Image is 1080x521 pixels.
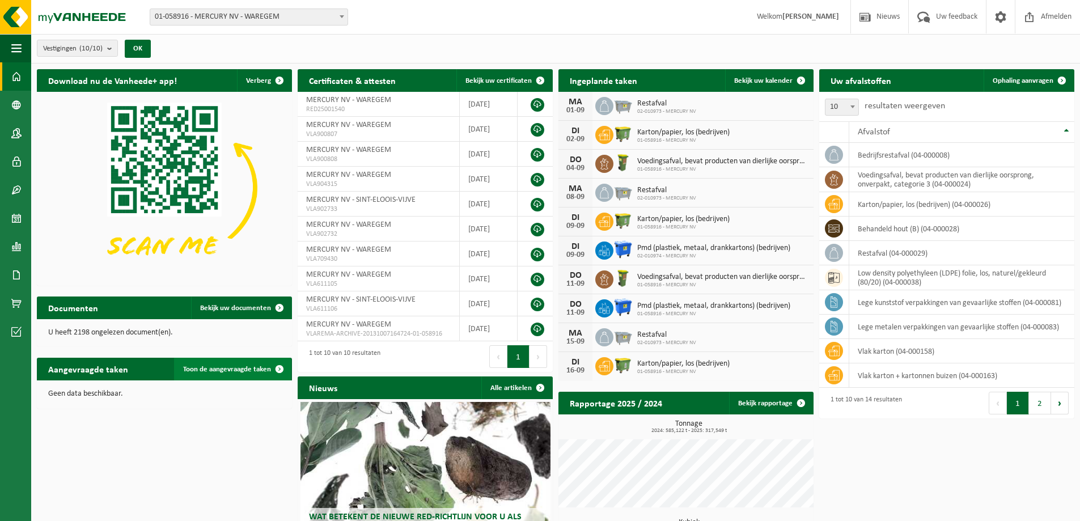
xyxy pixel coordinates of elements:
td: [DATE] [460,217,518,242]
span: MERCURY NV - WAREGEM [306,245,391,254]
h2: Uw afvalstoffen [819,69,903,91]
span: MERCURY NV - WAREGEM [306,270,391,279]
td: karton/papier, los (bedrijven) (04-000026) [849,192,1074,217]
span: 2024: 585,122 t - 2025: 317,549 t [564,428,814,434]
div: 08-09 [564,193,587,201]
div: MA [564,98,587,107]
span: Toon de aangevraagde taken [183,366,271,373]
span: 10 [825,99,859,116]
div: DI [564,358,587,367]
span: 01-058916 - MERCURY NV [637,282,808,289]
span: MERCURY NV - SINT-ELOOIS-VIJVE [306,196,416,204]
span: Pmd (plastiek, metaal, drankkartons) (bedrijven) [637,244,790,253]
button: 2 [1029,392,1051,414]
div: 15-09 [564,338,587,346]
span: MERCURY NV - WAREGEM [306,320,391,329]
button: 1 [507,345,530,368]
span: VLAREMA-ARCHIVE-20131007164724-01-058916 [306,329,451,338]
div: DI [564,242,587,251]
img: WB-1100-HPE-GN-50 [613,124,633,143]
div: 1 tot 10 van 14 resultaten [825,391,902,416]
td: [DATE] [460,266,518,291]
span: VLA902732 [306,230,451,239]
span: Pmd (plastiek, metaal, drankkartons) (bedrijven) [637,302,790,311]
span: Ophaling aanvragen [993,77,1053,84]
span: VLA904315 [306,180,451,189]
div: 11-09 [564,280,587,288]
img: WB-0060-HPE-GN-50 [613,269,633,288]
span: Karton/papier, los (bedrijven) [637,128,730,137]
div: DO [564,155,587,164]
span: Restafval [637,186,696,195]
a: Bekijk rapportage [729,392,812,414]
img: WB-1100-HPE-BE-01 [613,298,633,317]
div: 09-09 [564,251,587,259]
img: WB-1100-HPE-GN-50 [613,355,633,375]
img: WB-2500-GAL-GY-01 [613,182,633,201]
td: [DATE] [460,167,518,192]
div: DO [564,300,587,309]
span: MERCURY NV - SINT-ELOOIS-VIJVE [306,295,416,304]
td: low density polyethyleen (LDPE) folie, los, naturel/gekleurd (80/20) (04-000038) [849,265,1074,290]
a: Ophaling aanvragen [984,69,1073,92]
span: 02-010973 - MERCURY NV [637,195,696,202]
div: MA [564,184,587,193]
img: WB-1100-HPE-GN-50 [613,211,633,230]
span: Voedingsafval, bevat producten van dierlijke oorsprong, onverpakt, categorie 3 [637,273,808,282]
button: 1 [1007,392,1029,414]
span: VLA709430 [306,255,451,264]
span: 02-010973 - MERCURY NV [637,340,696,346]
span: Karton/papier, los (bedrijven) [637,215,730,224]
span: VLA900807 [306,130,451,139]
button: Previous [489,345,507,368]
h2: Documenten [37,296,109,319]
span: Bekijk uw documenten [200,304,271,312]
span: Verberg [246,77,271,84]
div: 01-09 [564,107,587,115]
strong: [PERSON_NAME] [782,12,839,21]
span: Restafval [637,99,696,108]
td: vlak karton + kartonnen buizen (04-000163) [849,363,1074,388]
button: Previous [989,392,1007,414]
span: Bekijk uw kalender [734,77,793,84]
td: [DATE] [460,117,518,142]
span: 01-058916 - MERCURY NV [637,166,808,173]
span: RED25001540 [306,105,451,114]
a: Alle artikelen [481,376,552,399]
div: 16-09 [564,367,587,375]
td: bedrijfsrestafval (04-000008) [849,143,1074,167]
div: 02-09 [564,135,587,143]
h2: Ingeplande taken [558,69,649,91]
span: 01-058916 - MERCURY NV [637,224,730,231]
div: DI [564,213,587,222]
a: Bekijk uw kalender [725,69,812,92]
img: WB-1100-HPE-BE-01 [613,240,633,259]
td: [DATE] [460,142,518,167]
div: MA [564,329,587,338]
h2: Download nu de Vanheede+ app! [37,69,188,91]
span: VLA611105 [306,279,451,289]
span: Afvalstof [858,128,890,137]
td: voedingsafval, bevat producten van dierlijke oorsprong, onverpakt, categorie 3 (04-000024) [849,167,1074,192]
div: 1 tot 10 van 10 resultaten [303,344,380,369]
td: lege metalen verpakkingen van gevaarlijke stoffen (04-000083) [849,315,1074,339]
count: (10/10) [79,45,103,52]
span: 02-010974 - MERCURY NV [637,253,790,260]
a: Bekijk uw documenten [191,296,291,319]
span: MERCURY NV - WAREGEM [306,96,391,104]
span: 02-010973 - MERCURY NV [637,108,696,115]
h3: Tonnage [564,420,814,434]
span: Bekijk uw certificaten [465,77,532,84]
button: Verberg [237,69,291,92]
span: MERCURY NV - WAREGEM [306,171,391,179]
img: Download de VHEPlus App [37,92,292,283]
img: WB-2500-GAL-GY-01 [613,95,633,115]
span: MERCURY NV - WAREGEM [306,121,391,129]
p: Geen data beschikbaar. [48,390,281,398]
h2: Rapportage 2025 / 2024 [558,392,674,414]
span: 01-058916 - MERCURY NV - WAREGEM [150,9,348,25]
img: WB-2500-GAL-GY-01 [613,327,633,346]
div: 09-09 [564,222,587,230]
div: 11-09 [564,309,587,317]
span: VLA900808 [306,155,451,164]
